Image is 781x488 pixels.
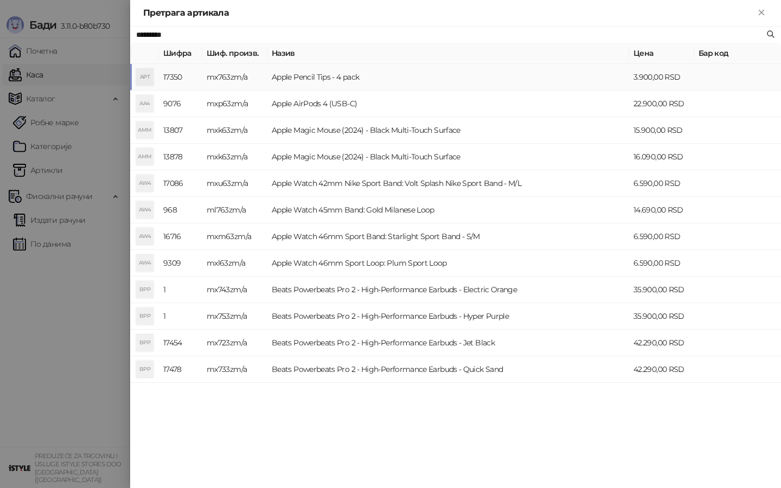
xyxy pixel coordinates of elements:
td: mx753zm/a [202,303,267,330]
th: Шифра [159,43,202,64]
td: 13807 [159,117,202,144]
td: Apple Magic Mouse (2024) - Black Multi-Touch Surface [267,117,629,144]
td: 1 [159,277,202,303]
td: Apple Watch 46mm Sport Band: Starlight Sport Band - S/M [267,223,629,250]
td: ml763zm/a [202,197,267,223]
div: AMM [136,148,153,165]
td: Beats Powerbeats Pro 2 - High-Performance Earbuds - Electric Orange [267,277,629,303]
td: 15.900,00 RSD [629,117,694,144]
td: 968 [159,197,202,223]
td: 16716 [159,223,202,250]
th: Шиф. произв. [202,43,267,64]
div: APT [136,68,153,86]
div: AW4 [136,201,153,219]
div: BPP [136,361,153,378]
td: 14.690,00 RSD [629,197,694,223]
td: 9309 [159,250,202,277]
td: mxl63zm/a [202,250,267,277]
td: mx723zm/a [202,330,267,356]
td: mx733zm/a [202,356,267,383]
div: AA4 [136,95,153,112]
td: mxp63zm/a [202,91,267,117]
td: 35.900,00 RSD [629,277,694,303]
td: 17086 [159,170,202,197]
td: 6.590,00 RSD [629,250,694,277]
td: 17478 [159,356,202,383]
td: Apple Watch 45mm Band: Gold Milanese Loop [267,197,629,223]
td: Apple AirPods 4 (USB-C) [267,91,629,117]
td: Apple Magic Mouse (2024) - Black Multi-Touch Surface [267,144,629,170]
div: Претрага артикала [143,7,755,20]
div: BPP [136,334,153,351]
button: Close [755,7,768,20]
td: 42.290,00 RSD [629,356,694,383]
td: 3.900,00 RSD [629,64,694,91]
div: AW4 [136,175,153,192]
td: mx743zm/a [202,277,267,303]
div: AW4 [136,254,153,272]
td: 17454 [159,330,202,356]
td: Apple Watch 42mm Nike Sport Band: Volt Splash Nike Sport Band - M/L [267,170,629,197]
td: 6.590,00 RSD [629,223,694,250]
td: 22.900,00 RSD [629,91,694,117]
div: BPP [136,307,153,325]
td: mxu63zm/a [202,170,267,197]
th: Бар код [694,43,781,64]
td: mx763zm/a [202,64,267,91]
td: 9076 [159,91,202,117]
td: 16.090,00 RSD [629,144,694,170]
td: 35.900,00 RSD [629,303,694,330]
td: Beats Powerbeats Pro 2 - High-Performance Earbuds - Quick Sand [267,356,629,383]
td: 1 [159,303,202,330]
td: mxk63zm/a [202,144,267,170]
td: Apple Watch 46mm Sport Loop: Plum Sport Loop [267,250,629,277]
div: AMM [136,121,153,139]
td: 13878 [159,144,202,170]
td: Beats Powerbeats Pro 2 - High-Performance Earbuds - Jet Black [267,330,629,356]
td: 17350 [159,64,202,91]
th: Цена [629,43,694,64]
div: AW4 [136,228,153,245]
td: 6.590,00 RSD [629,170,694,197]
th: Назив [267,43,629,64]
div: BPP [136,281,153,298]
td: 42.290,00 RSD [629,330,694,356]
td: mxk63zm/a [202,117,267,144]
td: Apple Pencil Tips - 4 pack [267,64,629,91]
td: mxm63zm/a [202,223,267,250]
td: Beats Powerbeats Pro 2 - High-Performance Earbuds - Hyper Purple [267,303,629,330]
